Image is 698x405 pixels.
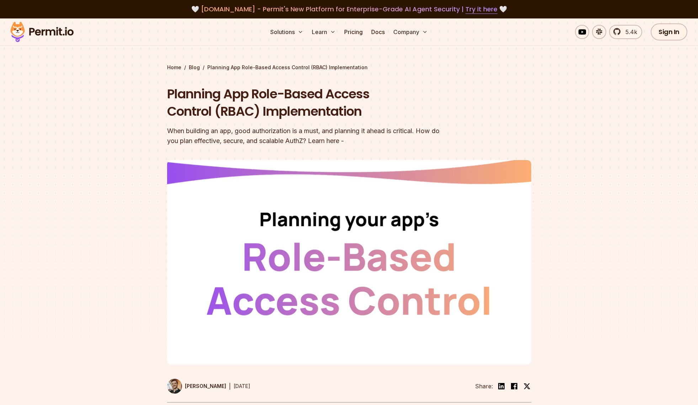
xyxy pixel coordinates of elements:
[167,126,440,146] div: When building an app, good authorization is a must, and planning it ahead is critical. How do you...
[167,64,531,71] div: / /
[167,85,440,120] h1: Planning App Role-Based Access Control (RBAC) Implementation
[167,379,226,394] a: [PERSON_NAME]
[651,23,687,40] a: Sign In
[17,4,681,14] div: 🤍 🤍
[185,383,226,390] p: [PERSON_NAME]
[621,28,637,36] span: 5.4k
[267,25,306,39] button: Solutions
[201,5,497,13] span: [DOMAIN_NAME] - Permit's New Platform for Enterprise-Grade AI Agent Security |
[189,64,200,71] a: Blog
[510,382,518,390] img: facebook
[167,379,182,394] img: Daniel Bass
[465,5,497,14] a: Try it here
[7,20,77,44] img: Permit logo
[390,25,431,39] button: Company
[234,383,250,389] time: [DATE]
[229,382,231,390] div: |
[497,382,506,390] img: linkedin
[167,160,531,365] img: Planning App Role-Based Access Control (RBAC) Implementation
[341,25,366,39] a: Pricing
[309,25,339,39] button: Learn
[368,25,388,39] a: Docs
[609,25,642,39] a: 5.4k
[167,64,181,71] a: Home
[523,383,531,390] img: twitter
[475,382,493,390] li: Share:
